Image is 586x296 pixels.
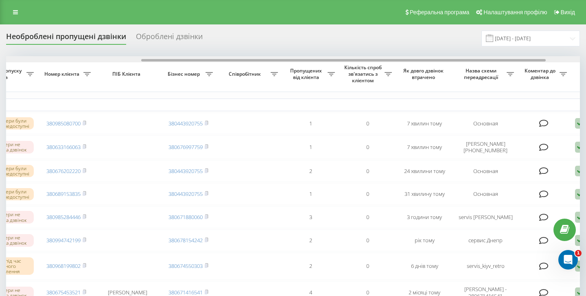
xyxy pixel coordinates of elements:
td: 1 [282,136,339,158]
span: Як довго дзвінок втрачено [402,68,446,80]
a: 380985284446 [46,213,81,221]
td: 0 [339,113,396,134]
td: 0 [339,160,396,182]
a: 380443920755 [168,167,203,175]
td: сервис Днепр [453,230,518,251]
td: Основная [453,113,518,134]
span: Пропущених від клієнта [286,68,328,80]
a: 380671416541 [168,289,203,296]
td: [PERSON_NAME] [PHONE_NUMBER] [453,136,518,158]
td: 31 хвилину тому [396,183,453,205]
td: 2 [282,160,339,182]
td: 6 днів тому [396,253,453,280]
td: Основная [453,160,518,182]
a: 380968199802 [46,262,81,270]
span: Налаштування профілю [483,9,547,15]
a: 380985080700 [46,120,81,127]
td: 2 [282,230,339,251]
a: 380675453521 [46,289,81,296]
td: 0 [339,253,396,280]
span: Вихід [561,9,575,15]
span: Назва схеми переадресації [457,68,507,80]
a: 380671880060 [168,213,203,221]
td: рік тому [396,230,453,251]
a: 380443920755 [168,190,203,197]
a: 380633166063 [46,143,81,151]
span: Номер клієнта [42,71,83,77]
td: 3 [282,206,339,228]
span: Коментар до дзвінка [522,68,560,80]
td: 7 хвилин тому [396,113,453,134]
span: Реферальна програма [410,9,470,15]
div: Необроблені пропущені дзвінки [6,32,126,45]
span: 1 [575,250,582,257]
td: Основная [453,183,518,205]
td: 2 [282,253,339,280]
div: Оброблені дзвінки [136,32,203,45]
span: Кількість спроб зв'язатись з клієнтом [343,64,385,83]
a: 380676997759 [168,143,203,151]
td: 24 хвилини тому [396,160,453,182]
span: Бізнес номер [164,71,206,77]
a: 380674550303 [168,262,203,270]
a: 380678154242 [168,237,203,244]
a: 380443920755 [168,120,203,127]
td: 1 [282,183,339,205]
td: 0 [339,136,396,158]
td: servis [PERSON_NAME] [453,206,518,228]
td: 0 [339,230,396,251]
iframe: Intercom live chat [558,250,578,270]
td: 7 хвилин тому [396,136,453,158]
a: 380676202220 [46,167,81,175]
td: 1 [282,113,339,134]
span: Співробітник [221,71,271,77]
td: 3 години тому [396,206,453,228]
td: 0 [339,206,396,228]
td: servis_kiyv_retro [453,253,518,280]
a: 380689153835 [46,190,81,197]
td: 0 [339,183,396,205]
a: 380994742199 [46,237,81,244]
span: ПІБ Клієнта [102,71,153,77]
